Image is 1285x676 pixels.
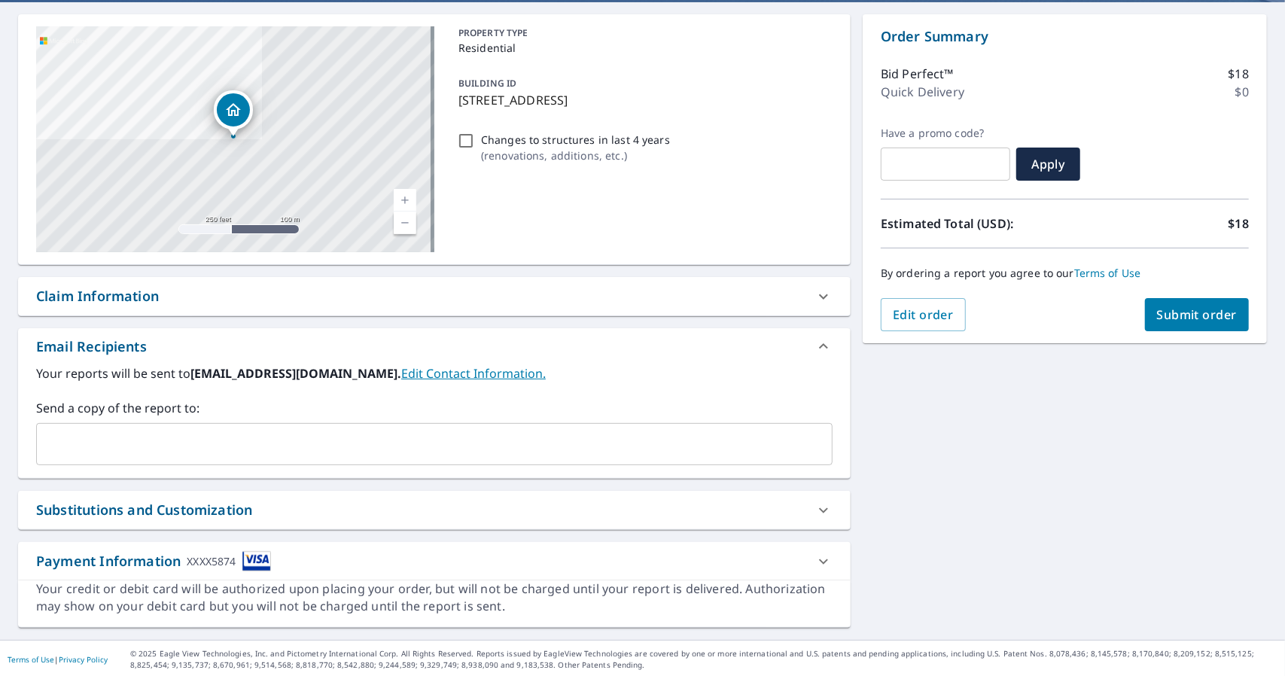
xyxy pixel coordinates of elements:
div: Payment InformationXXXX5874cardImage [18,542,851,580]
span: Apply [1028,156,1068,172]
a: Current Level 17, Zoom Out [394,212,416,234]
p: Estimated Total (USD): [881,215,1065,233]
a: EditContactInfo [401,365,546,382]
p: [STREET_ADDRESS] [458,91,827,109]
p: © 2025 Eagle View Technologies, Inc. and Pictometry International Corp. All Rights Reserved. Repo... [130,648,1277,671]
span: Edit order [893,306,954,323]
a: Terms of Use [1074,266,1141,280]
p: Quick Delivery [881,83,964,101]
p: ( renovations, additions, etc. ) [481,148,670,163]
label: Your reports will be sent to [36,364,833,382]
p: PROPERTY TYPE [458,26,827,40]
button: Apply [1016,148,1080,181]
div: Your credit or debit card will be authorized upon placing your order, but will not be charged unt... [36,580,833,615]
div: Claim Information [18,277,851,315]
div: Email Recipients [36,336,147,357]
span: Submit order [1157,306,1238,323]
div: Claim Information [36,286,159,306]
p: BUILDING ID [458,77,516,90]
div: Dropped pin, building 1, Residential property, 1110 Nanialii St Kailua, HI 96734 [214,90,253,137]
a: Current Level 17, Zoom In [394,189,416,212]
b: [EMAIL_ADDRESS][DOMAIN_NAME]. [190,365,401,382]
p: Order Summary [881,26,1249,47]
a: Terms of Use [8,654,54,665]
p: Residential [458,40,827,56]
label: Send a copy of the report to: [36,399,833,417]
a: Privacy Policy [59,654,108,665]
p: By ordering a report you agree to our [881,266,1249,280]
img: cardImage [242,551,271,571]
div: XXXX5874 [187,551,236,571]
p: | [8,655,108,664]
label: Have a promo code? [881,126,1010,140]
p: $18 [1229,215,1249,233]
button: Edit order [881,298,966,331]
p: $0 [1235,83,1249,101]
div: Email Recipients [18,328,851,364]
div: Substitutions and Customization [18,491,851,529]
p: $18 [1229,65,1249,83]
p: Bid Perfect™ [881,65,954,83]
div: Substitutions and Customization [36,500,252,520]
div: Payment Information [36,551,271,571]
p: Changes to structures in last 4 years [481,132,670,148]
button: Submit order [1145,298,1250,331]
